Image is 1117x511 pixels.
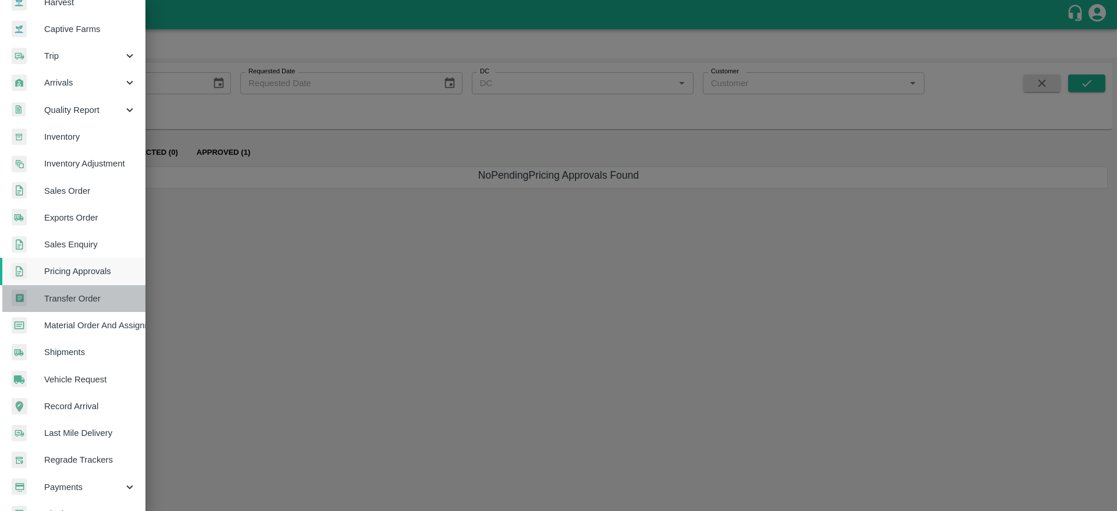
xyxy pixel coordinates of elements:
span: Sales Enquiry [44,238,136,251]
img: sales [12,236,27,253]
img: whInventory [12,129,27,146]
span: Material Order And Assignment [44,319,136,332]
img: recordArrival [12,398,27,414]
img: inventory [12,155,27,172]
img: centralMaterial [12,317,27,334]
img: whArrival [12,74,27,91]
img: shipments [12,344,27,361]
span: Exports Order [44,211,136,224]
img: whTracker [12,452,27,469]
span: Pricing Approvals [44,265,136,278]
span: Record Arrival [44,400,136,413]
img: payment [12,478,27,495]
img: vehicle [12,371,27,388]
img: sales [12,263,27,280]
span: Inventory Adjustment [44,157,136,170]
img: shipments [12,209,27,226]
span: Vehicle Request [44,373,136,386]
span: Sales Order [44,184,136,197]
span: Inventory [44,130,136,143]
img: delivery [12,425,27,442]
span: Quality Report [44,104,123,116]
span: Shipments [44,346,136,359]
span: Trip [44,49,123,62]
img: whTransfer [12,290,27,307]
img: delivery [12,48,27,65]
img: harvest [12,20,27,38]
span: Last Mile Delivery [44,427,136,439]
span: Transfer Order [44,292,136,305]
img: qualityReport [12,102,26,117]
span: Arrivals [44,76,123,89]
img: sales [12,182,27,199]
span: Captive Farms [44,23,136,36]
span: Regrade Trackers [44,453,136,466]
span: Payments [44,481,123,494]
